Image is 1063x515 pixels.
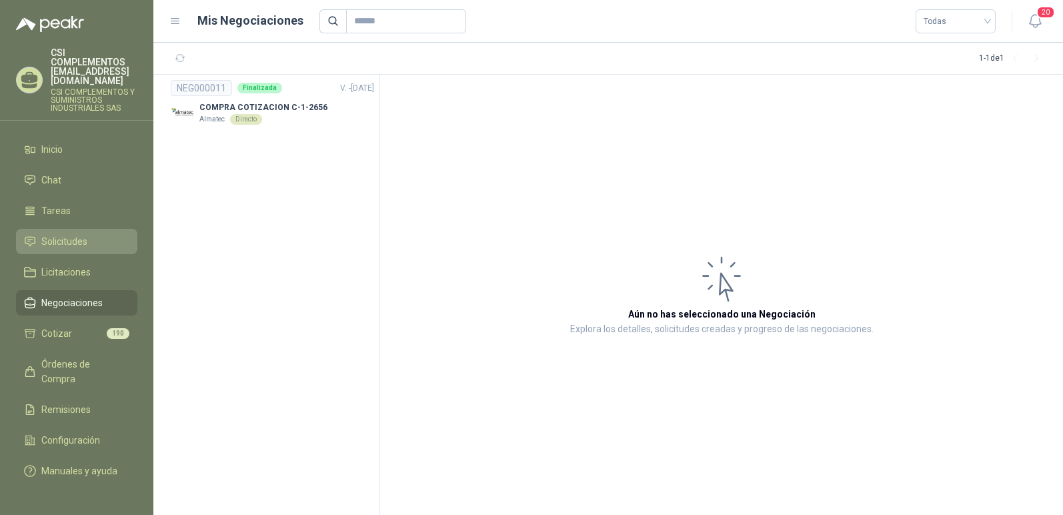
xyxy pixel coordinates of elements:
span: Chat [41,173,61,187]
span: Cotizar [41,326,72,341]
span: 20 [1036,6,1055,19]
a: Remisiones [16,397,137,422]
img: Company Logo [171,101,194,125]
p: Almatec [199,114,225,125]
div: 1 - 1 de 1 [979,48,1047,69]
a: Configuración [16,428,137,453]
a: Manuales y ayuda [16,458,137,484]
div: Directo [230,114,262,125]
span: Licitaciones [41,265,91,280]
a: NEG000011FinalizadaV. -[DATE] Company LogoCOMPRA COTIZACION C-1-2656AlmatecDirecto [171,80,374,125]
span: 190 [107,328,129,339]
span: Manuales y ayuda [41,464,117,478]
img: Logo peakr [16,16,84,32]
span: Tareas [41,203,71,218]
span: Inicio [41,142,63,157]
span: V. - [DATE] [340,83,374,93]
button: 20 [1023,9,1047,33]
a: Cotizar190 [16,321,137,346]
div: Finalizada [237,83,282,93]
h1: Mis Negociaciones [197,11,303,30]
p: Explora los detalles, solicitudes creadas y progreso de las negociaciones. [570,322,874,338]
a: Órdenes de Compra [16,352,137,392]
span: Solicitudes [41,234,87,249]
p: CSI COMPLEMENTOS Y SUMINISTROS INDUSTRIALES SAS [51,88,137,112]
span: Configuración [41,433,100,448]
span: Negociaciones [41,296,103,310]
a: Solicitudes [16,229,137,254]
span: Todas [924,11,988,31]
h3: Aún no has seleccionado una Negociación [628,307,816,322]
a: Chat [16,167,137,193]
p: CSI COMPLEMENTOS [EMAIL_ADDRESS][DOMAIN_NAME] [51,48,137,85]
span: Remisiones [41,402,91,417]
a: Negociaciones [16,290,137,316]
p: COMPRA COTIZACION C-1-2656 [199,101,327,114]
div: NEG000011 [171,80,232,96]
a: Inicio [16,137,137,162]
a: Tareas [16,198,137,223]
a: Licitaciones [16,260,137,285]
span: Órdenes de Compra [41,357,125,386]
